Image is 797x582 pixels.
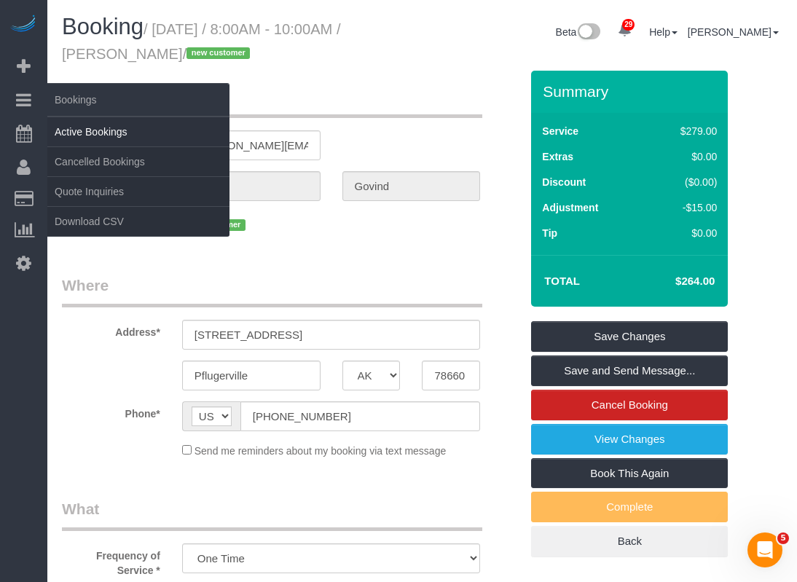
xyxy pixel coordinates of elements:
[542,226,557,240] label: Tip
[610,15,639,47] a: 29
[650,200,718,215] div: -$15.00
[47,177,229,206] a: Quote Inquiries
[777,532,789,544] span: 5
[543,83,721,100] h3: Summary
[650,124,718,138] div: $279.00
[649,26,678,38] a: Help
[187,47,250,59] span: new customer
[47,207,229,236] a: Download CSV
[183,46,255,62] span: /
[47,83,229,117] span: Bookings
[576,23,600,42] img: New interface
[632,275,715,288] h4: $264.00
[182,130,321,160] input: Email*
[240,401,481,431] input: Phone*
[531,355,728,386] a: Save and Send Message...
[62,14,144,39] span: Booking
[747,532,782,567] iframe: Intercom live chat
[542,149,573,164] label: Extras
[688,26,779,38] a: [PERSON_NAME]
[62,498,482,531] legend: What
[182,171,321,201] input: First Name*
[182,361,321,390] input: City*
[531,458,728,489] a: Book This Again
[62,21,341,62] small: / [DATE] / 8:00AM - 10:00AM / [PERSON_NAME]
[342,171,481,201] input: Last Name*
[51,320,171,339] label: Address*
[650,175,718,189] div: ($0.00)
[422,361,480,390] input: Zip Code*
[556,26,601,38] a: Beta
[9,15,38,35] img: Automaid Logo
[47,117,229,237] ul: Bookings
[544,275,580,287] strong: Total
[195,445,447,457] span: Send me reminders about my booking via text message
[62,275,482,307] legend: Where
[531,526,728,557] a: Back
[62,85,482,118] legend: Who
[542,124,578,138] label: Service
[47,117,229,146] a: Active Bookings
[542,200,598,215] label: Adjustment
[650,149,718,164] div: $0.00
[531,321,728,352] a: Save Changes
[650,226,718,240] div: $0.00
[47,147,229,176] a: Cancelled Bookings
[531,424,728,455] a: View Changes
[531,390,728,420] a: Cancel Booking
[51,401,171,421] label: Phone*
[622,19,635,31] span: 29
[51,543,171,578] label: Frequency of Service *
[542,175,586,189] label: Discount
